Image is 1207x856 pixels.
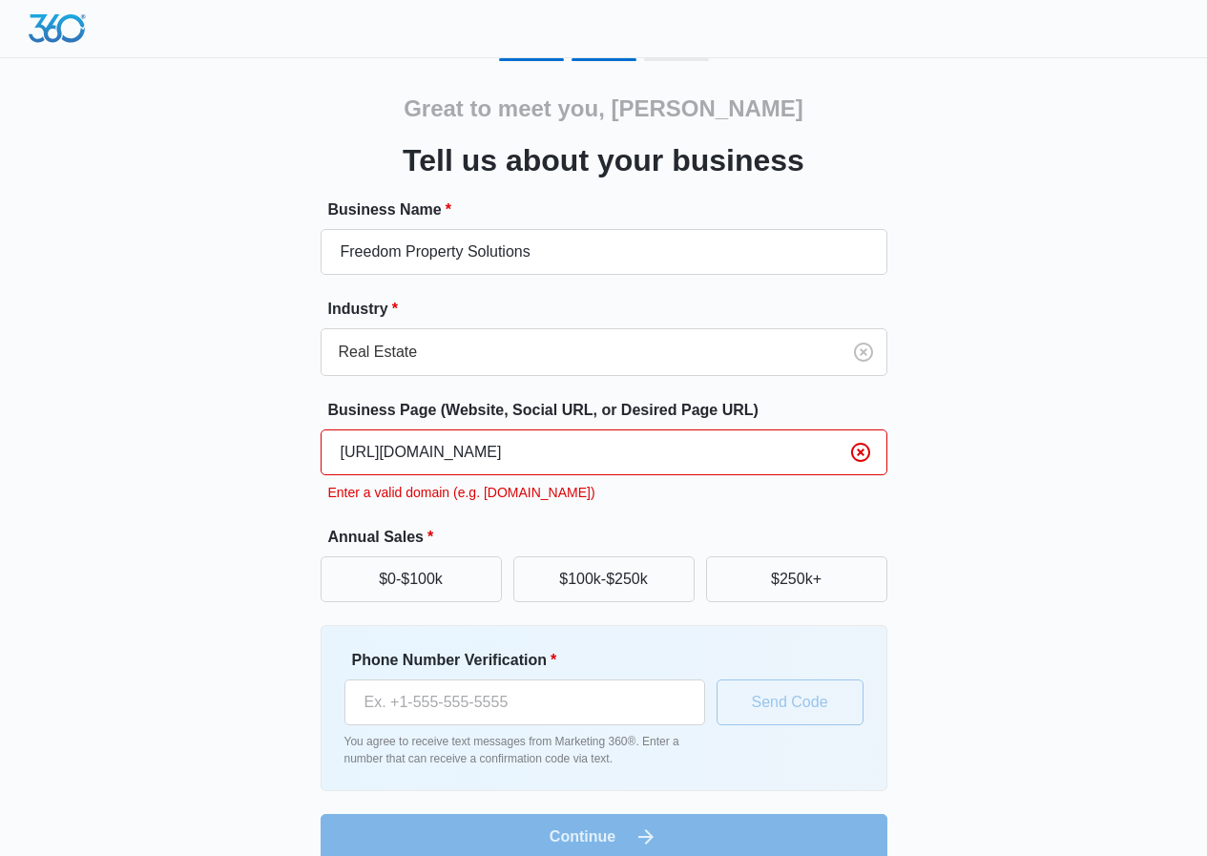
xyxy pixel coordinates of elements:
[321,229,887,275] input: e.g. Jane's Plumbing
[513,556,695,602] button: $100k-$250k
[845,437,876,468] button: Clear
[328,198,895,221] label: Business Name
[352,649,713,672] label: Phone Number Verification
[328,483,887,503] p: Enter a valid domain (e.g. [DOMAIN_NAME])
[328,526,895,549] label: Annual Sales
[848,337,879,367] button: Clear
[404,92,803,126] h2: Great to meet you, [PERSON_NAME]
[328,399,895,422] label: Business Page (Website, Social URL, or Desired Page URL)
[344,733,705,767] p: You agree to receive text messages from Marketing 360®. Enter a number that can receive a confirm...
[403,137,804,183] h3: Tell us about your business
[344,679,705,725] input: Ex. +1-555-555-5555
[321,429,887,475] input: e.g. janesplumbing.com
[321,556,502,602] button: $0-$100k
[706,556,887,602] button: $250k+
[328,298,895,321] label: Industry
